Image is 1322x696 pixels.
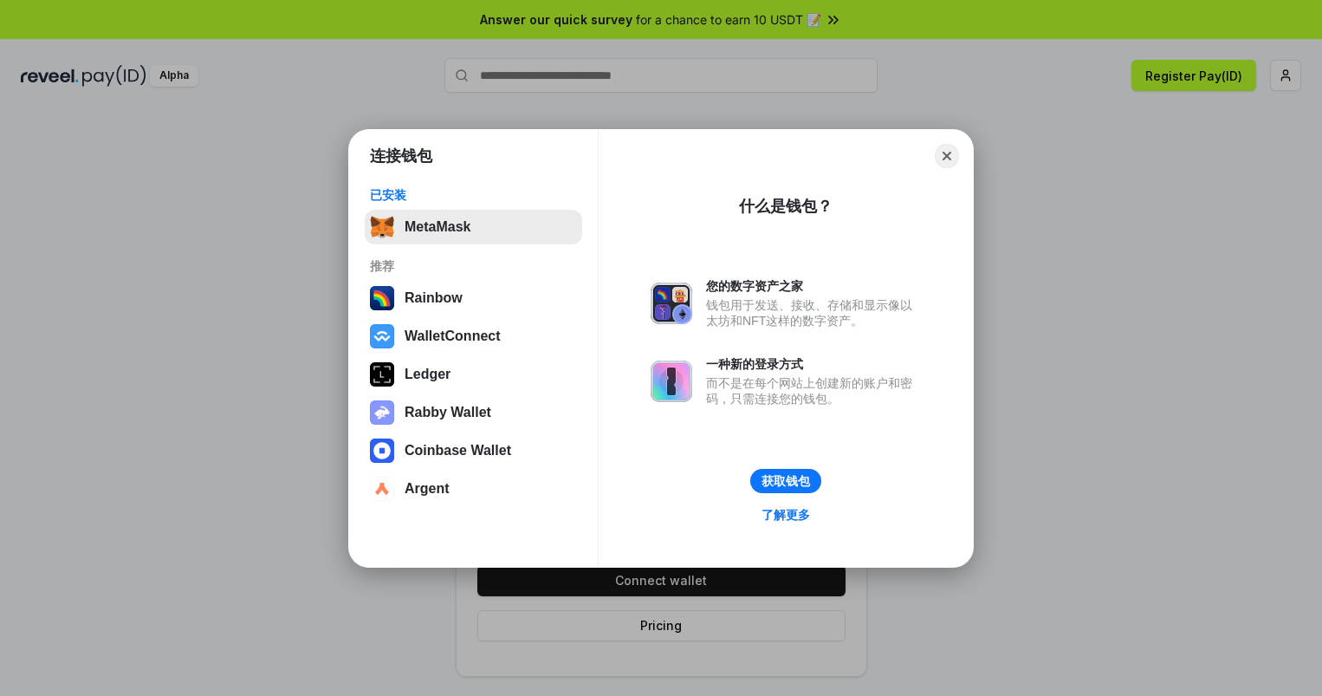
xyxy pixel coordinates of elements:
a: 了解更多 [751,504,820,526]
div: MetaMask [405,219,470,235]
button: Coinbase Wallet [365,433,582,468]
img: svg+xml,%3Csvg%20width%3D%2228%22%20height%3D%2228%22%20viewBox%3D%220%200%2028%2028%22%20fill%3D... [370,477,394,501]
img: svg+xml,%3Csvg%20width%3D%22120%22%20height%3D%22120%22%20viewBox%3D%220%200%20120%20120%22%20fil... [370,286,394,310]
div: 已安装 [370,187,577,203]
button: Close [935,144,959,168]
div: Coinbase Wallet [405,443,511,459]
div: Rabby Wallet [405,405,491,420]
button: 获取钱包 [750,469,821,493]
div: 钱包用于发送、接收、存储和显示像以太坊和NFT这样的数字资产。 [706,297,921,328]
h1: 连接钱包 [370,146,432,166]
button: WalletConnect [365,319,582,354]
img: svg+xml,%3Csvg%20width%3D%2228%22%20height%3D%2228%22%20viewBox%3D%220%200%2028%2028%22%20fill%3D... [370,439,394,463]
div: 推荐 [370,258,577,274]
button: MetaMask [365,210,582,244]
div: WalletConnect [405,328,501,344]
div: Rainbow [405,290,463,306]
div: 而不是在每个网站上创建新的账户和密码，只需连接您的钱包。 [706,375,921,407]
img: svg+xml,%3Csvg%20width%3D%2228%22%20height%3D%2228%22%20viewBox%3D%220%200%2028%2028%22%20fill%3D... [370,324,394,348]
img: svg+xml,%3Csvg%20xmlns%3D%22http%3A%2F%2Fwww.w3.org%2F2000%2Fsvg%22%20fill%3D%22none%22%20viewBox... [370,400,394,425]
div: 获取钱包 [761,473,810,489]
div: 您的数字资产之家 [706,278,921,294]
button: Argent [365,472,582,506]
img: svg+xml,%3Csvg%20xmlns%3D%22http%3A%2F%2Fwww.w3.org%2F2000%2Fsvg%22%20fill%3D%22none%22%20viewBox... [651,361,692,402]
div: Ledger [405,367,450,382]
img: svg+xml,%3Csvg%20fill%3D%22none%22%20height%3D%2233%22%20viewBox%3D%220%200%2035%2033%22%20width%... [370,215,394,239]
button: Ledger [365,357,582,392]
div: 一种新的登录方式 [706,356,921,372]
div: Argent [405,481,450,497]
div: 了解更多 [761,507,810,523]
img: svg+xml,%3Csvg%20xmlns%3D%22http%3A%2F%2Fwww.w3.org%2F2000%2Fsvg%22%20width%3D%2228%22%20height%3... [370,362,394,387]
button: Rabby Wallet [365,395,582,430]
div: 什么是钱包？ [739,196,833,217]
button: Rainbow [365,281,582,315]
img: svg+xml,%3Csvg%20xmlns%3D%22http%3A%2F%2Fwww.w3.org%2F2000%2Fsvg%22%20fill%3D%22none%22%20viewBox... [651,283,692,324]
